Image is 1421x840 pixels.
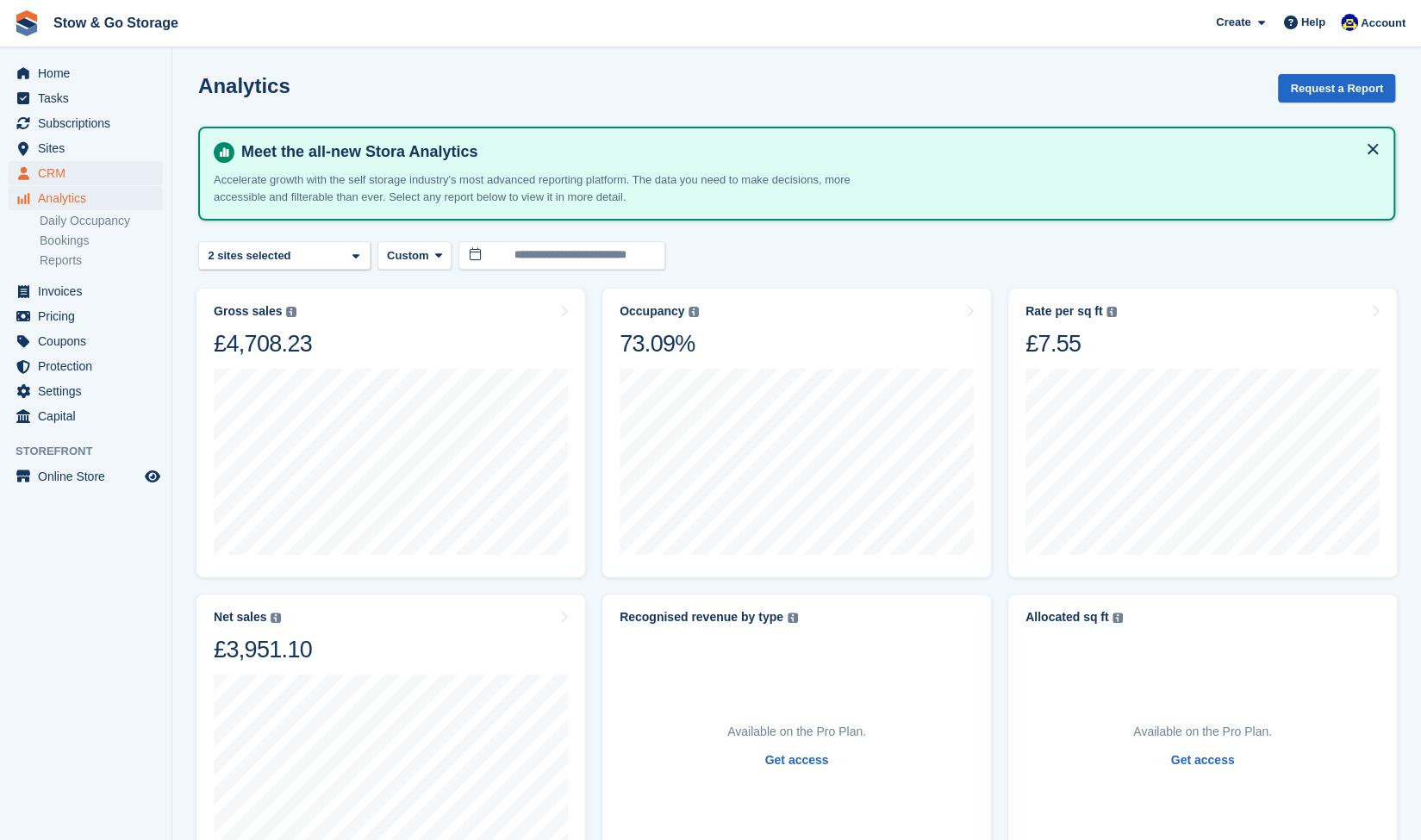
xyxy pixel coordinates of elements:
a: menu [9,186,163,210]
a: menu [9,111,163,135]
span: Invoices [38,279,141,303]
div: 2 sites selected [205,247,297,264]
div: £4,708.23 [214,329,312,358]
a: menu [9,464,163,488]
p: Available on the Pro Plan. [1133,723,1272,741]
a: menu [9,379,163,403]
span: Capital [38,404,141,428]
a: Reports [40,252,163,269]
div: Occupancy [620,304,684,319]
a: menu [9,304,163,328]
h4: Meet the all-new Stora Analytics [234,142,1380,162]
div: Allocated sq ft [1025,610,1108,625]
div: Gross sales [214,304,282,319]
a: menu [9,161,163,185]
div: Net sales [214,610,266,625]
p: Accelerate growth with the self storage industry's most advanced reporting platform. The data you... [214,171,860,205]
span: Custom [387,247,428,264]
a: menu [9,61,163,85]
img: icon-info-grey-7440780725fd019a000dd9b08b2336e03edf1995a4989e88bcd33f0948082b44.svg [286,307,296,317]
div: Rate per sq ft [1025,304,1102,319]
a: Stow & Go Storage [47,9,185,37]
a: Get access [1170,751,1234,769]
p: Available on the Pro Plan. [727,723,866,741]
a: menu [9,86,163,110]
img: icon-info-grey-7440780725fd019a000dd9b08b2336e03edf1995a4989e88bcd33f0948082b44.svg [689,307,699,317]
span: Online Store [38,464,141,488]
img: icon-info-grey-7440780725fd019a000dd9b08b2336e03edf1995a4989e88bcd33f0948082b44.svg [1112,613,1123,623]
img: icon-info-grey-7440780725fd019a000dd9b08b2336e03edf1995a4989e88bcd33f0948082b44.svg [271,613,281,623]
span: Analytics [38,186,141,210]
span: Subscriptions [38,111,141,135]
a: Get access [765,751,829,769]
a: menu [9,404,163,428]
span: Protection [38,354,141,378]
span: Tasks [38,86,141,110]
span: Account [1361,15,1405,32]
a: menu [9,329,163,353]
div: £7.55 [1025,329,1117,358]
span: Sites [38,136,141,160]
img: stora-icon-8386f47178a22dfd0bd8f6a31ec36ba5ce8667c1dd55bd0f319d3a0aa187defe.svg [14,10,40,36]
span: Settings [38,379,141,403]
img: icon-info-grey-7440780725fd019a000dd9b08b2336e03edf1995a4989e88bcd33f0948082b44.svg [788,613,798,623]
a: menu [9,136,163,160]
a: Bookings [40,233,163,249]
div: £3,951.10 [214,635,312,664]
div: 73.09% [620,329,699,358]
h2: Analytics [198,74,290,97]
span: Storefront [16,443,171,460]
span: Home [38,61,141,85]
a: Daily Occupancy [40,213,163,229]
span: Help [1301,14,1325,31]
span: CRM [38,161,141,185]
img: icon-info-grey-7440780725fd019a000dd9b08b2336e03edf1995a4989e88bcd33f0948082b44.svg [1106,307,1117,317]
button: Request a Report [1278,74,1395,103]
span: Create [1216,14,1250,31]
a: Preview store [142,466,163,487]
div: Recognised revenue by type [620,610,783,625]
a: menu [9,279,163,303]
button: Custom [377,241,452,270]
a: menu [9,354,163,378]
span: Coupons [38,329,141,353]
span: Pricing [38,304,141,328]
img: Rob Good-Stephenson [1341,14,1358,31]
